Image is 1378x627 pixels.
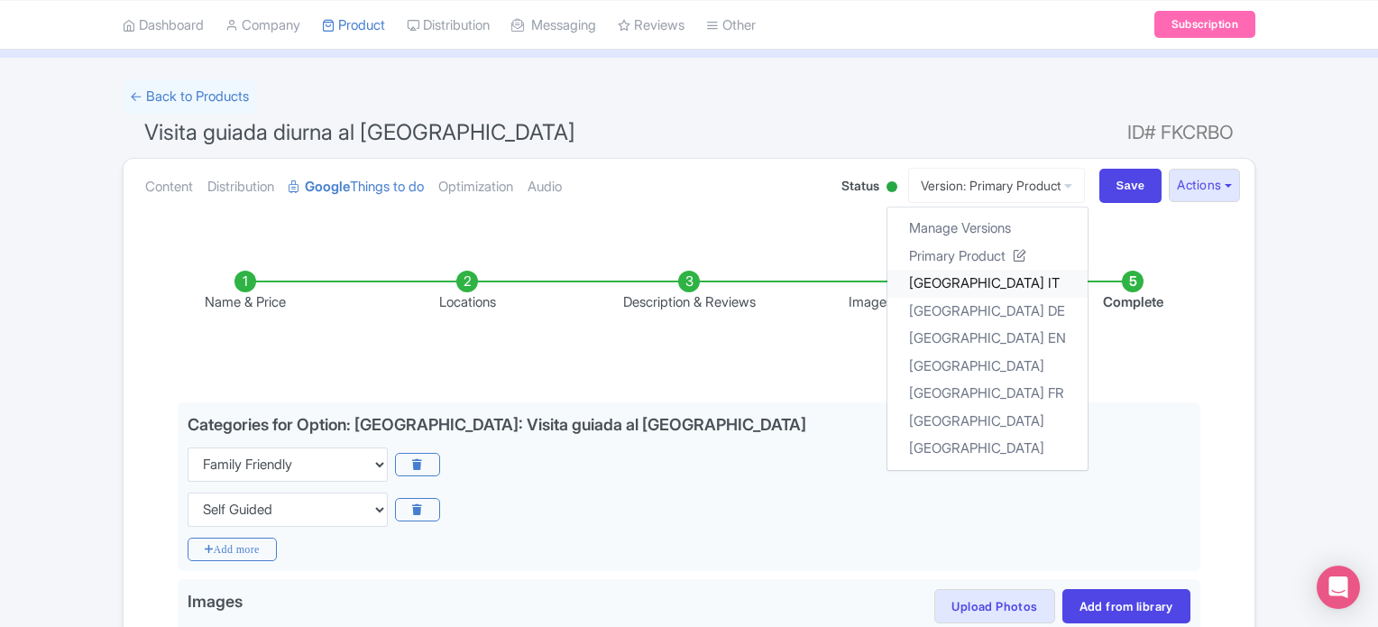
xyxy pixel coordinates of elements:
strong: Google [305,177,350,198]
button: Upload Photos [934,589,1054,623]
a: [GEOGRAPHIC_DATA] EN [887,325,1088,353]
a: Version: Primary Product [908,168,1085,203]
span: Status [841,176,879,195]
a: [GEOGRAPHIC_DATA] [887,435,1088,463]
div: Open Intercom Messenger [1317,566,1360,609]
li: Locations [356,271,578,313]
span: ID# FKCRBO [1127,115,1234,151]
div: Active [883,174,901,202]
a: Subscription [1154,11,1255,38]
a: [GEOGRAPHIC_DATA] FR [887,380,1088,408]
a: Distribution [207,159,274,216]
a: [GEOGRAPHIC_DATA] DE [887,297,1088,325]
a: Manage Versions [887,215,1088,243]
input: Save [1099,169,1162,203]
span: Images [188,589,243,618]
li: Complete [1022,271,1244,313]
a: Audio [528,159,562,216]
div: Categories for Option: [GEOGRAPHIC_DATA]: Visita guiada al [GEOGRAPHIC_DATA] [188,415,806,434]
a: Primary Product [887,242,1088,270]
i: Add more [188,538,277,561]
li: Name & Price [134,271,356,313]
a: [GEOGRAPHIC_DATA] [887,407,1088,435]
a: Optimization [438,159,513,216]
button: Actions [1169,169,1240,202]
a: GoogleThings to do [289,159,424,216]
a: Content [145,159,193,216]
a: [GEOGRAPHIC_DATA] [887,352,1088,380]
li: Description & Reviews [578,271,800,313]
span: Visita guiada diurna al [GEOGRAPHIC_DATA] [144,119,575,145]
a: ← Back to Products [123,79,256,115]
a: Add from library [1062,589,1190,623]
a: [GEOGRAPHIC_DATA] IT [887,270,1088,298]
li: Images & Categories [800,271,1022,313]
